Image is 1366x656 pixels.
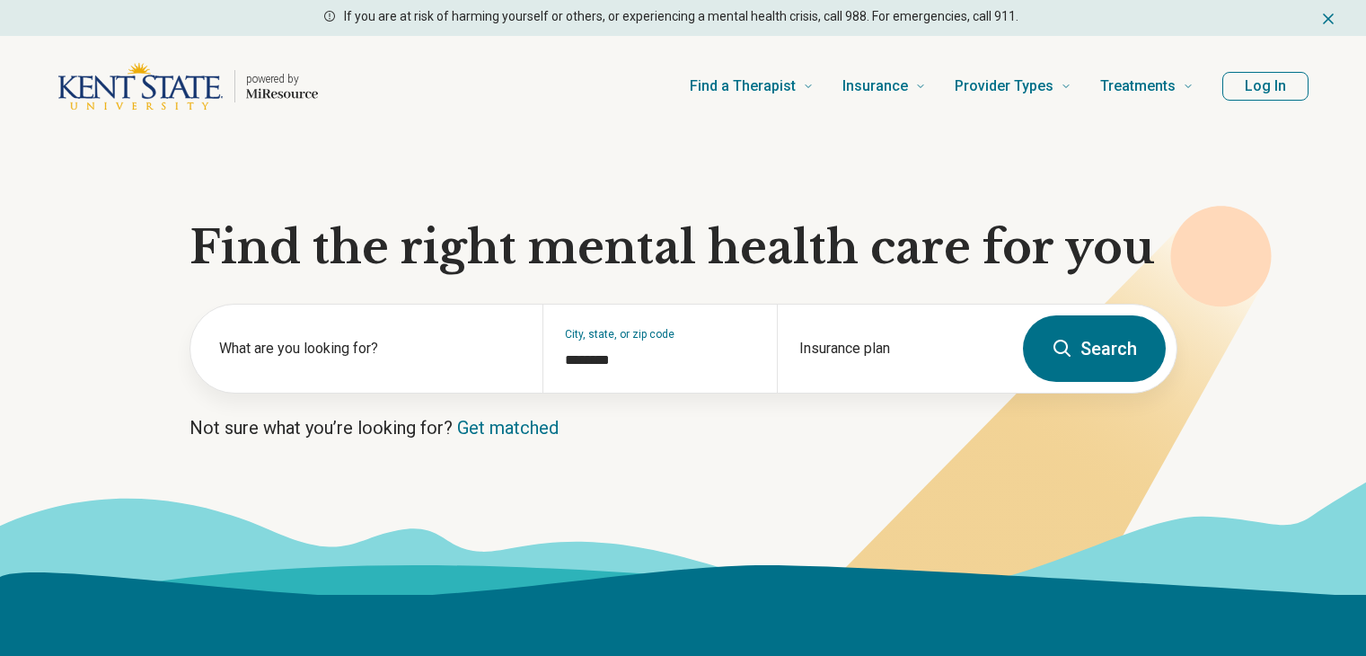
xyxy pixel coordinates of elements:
h1: Find the right mental health care for you [189,221,1177,275]
p: Not sure what you’re looking for? [189,415,1177,440]
p: powered by [246,72,318,86]
a: Home page [57,58,318,115]
p: If you are at risk of harming yourself or others, or experiencing a mental health crisis, call 98... [344,7,1018,26]
span: Provider Types [955,74,1053,99]
a: Find a Therapist [690,50,814,122]
a: Provider Types [955,50,1071,122]
a: Treatments [1100,50,1194,122]
span: Find a Therapist [690,74,796,99]
a: Get matched [457,417,559,439]
label: What are you looking for? [219,338,521,359]
button: Log In [1222,72,1309,101]
a: Insurance [842,50,926,122]
button: Search [1023,315,1166,382]
span: Insurance [842,74,908,99]
button: Dismiss [1319,7,1337,29]
span: Treatments [1100,74,1176,99]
